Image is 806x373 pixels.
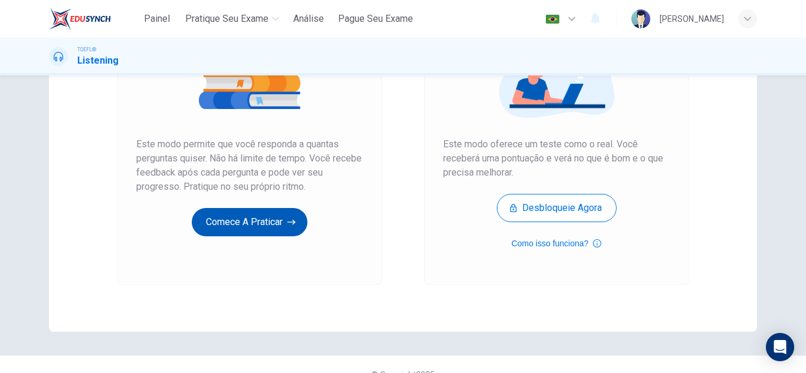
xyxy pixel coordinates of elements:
h1: Listening [77,54,119,68]
span: Este modo oferece um teste como o real. Você receberá uma pontuação e verá no que é bom e o que p... [443,137,670,180]
button: Pratique seu exame [181,8,284,29]
button: Análise [289,8,329,29]
span: Painel [144,12,170,26]
div: Open Intercom Messenger [766,333,794,361]
div: [PERSON_NAME] [660,12,724,26]
span: Pratique seu exame [185,12,268,26]
span: Análise [293,12,324,26]
a: EduSynch logo [49,7,138,31]
button: Comece a praticar [192,208,307,236]
img: Profile picture [631,9,650,28]
button: Desbloqueie agora [497,194,617,222]
span: Pague Seu Exame [338,12,413,26]
img: EduSynch logo [49,7,111,31]
button: Pague Seu Exame [333,8,418,29]
img: pt [545,15,560,24]
span: TOEFL® [77,45,96,54]
span: Este modo permite que você responda a quantas perguntas quiser. Não há limite de tempo. Você rece... [136,137,363,194]
button: Como isso funciona? [512,236,602,250]
button: Painel [138,8,176,29]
